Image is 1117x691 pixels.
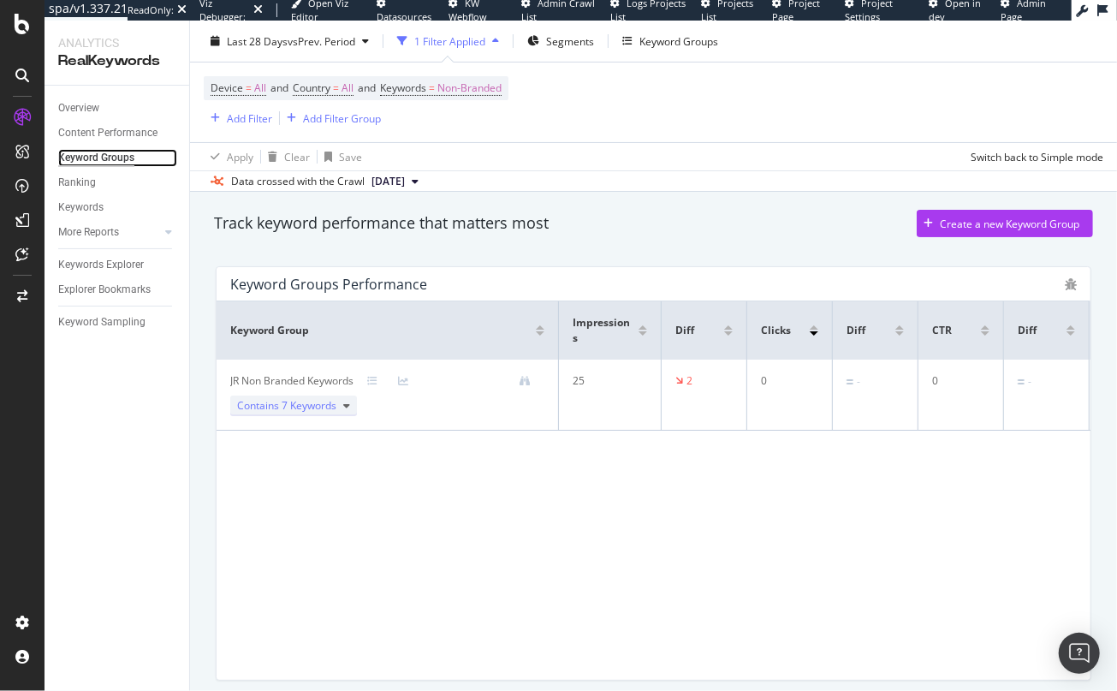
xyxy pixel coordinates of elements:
[414,33,485,48] div: 1 Filter Applied
[231,174,365,189] div: Data crossed with the Crawl
[214,212,549,235] div: Track keyword performance that matters most
[58,34,175,51] div: Analytics
[58,199,177,217] a: Keywords
[58,313,146,331] div: Keyword Sampling
[437,76,502,100] span: Non-Branded
[227,110,272,125] div: Add Filter
[58,256,144,274] div: Keywords Explorer
[857,374,860,390] div: -
[58,281,177,299] a: Explorer Bookmarks
[237,398,336,414] span: Contains
[917,210,1093,237] button: Create a new Keyword Group
[339,149,362,164] div: Save
[1018,379,1025,384] img: Equal
[371,174,405,189] span: 2025 Sep. 7th
[128,3,174,17] div: ReadOnly:
[686,373,692,389] div: 2
[270,80,288,95] span: and
[58,174,96,192] div: Ranking
[230,276,427,293] div: Keyword Groups Performance
[58,51,175,71] div: RealKeywords
[284,149,310,164] div: Clear
[230,323,309,338] span: Keyword Group
[204,108,272,128] button: Add Filter
[58,124,177,142] a: Content Performance
[227,149,253,164] div: Apply
[318,143,362,170] button: Save
[280,108,381,128] button: Add Filter Group
[520,27,601,55] button: Segments
[58,149,177,167] a: Keyword Groups
[282,398,336,413] span: 7 Keywords
[1028,374,1031,390] div: -
[358,80,376,95] span: and
[58,199,104,217] div: Keywords
[204,143,253,170] button: Apply
[847,379,853,384] img: Equal
[261,143,310,170] button: Clear
[932,323,952,338] span: CTR
[365,171,425,192] button: [DATE]
[293,80,330,95] span: Country
[230,373,354,389] div: JR Non Branded Keywords
[342,76,354,100] span: All
[58,149,134,167] div: Keyword Groups
[377,10,431,23] span: Datasources
[380,80,426,95] span: Keywords
[847,323,865,338] span: Diff
[227,33,288,48] span: Last 28 Days
[58,223,119,241] div: More Reports
[573,315,634,346] span: Impressions
[964,143,1103,170] button: Switch back to Simple mode
[573,373,639,389] div: 25
[58,99,99,117] div: Overview
[204,27,376,55] button: Last 28 DaysvsPrev. Period
[58,256,177,274] a: Keywords Explorer
[546,33,594,48] span: Segments
[639,33,718,48] div: Keyword Groups
[615,27,725,55] button: Keyword Groups
[429,80,435,95] span: =
[58,281,151,299] div: Explorer Bookmarks
[288,33,355,48] span: vs Prev. Period
[940,217,1079,231] div: Create a new Keyword Group
[58,99,177,117] a: Overview
[761,373,812,389] div: 0
[58,313,177,331] a: Keyword Sampling
[1059,633,1100,674] div: Open Intercom Messenger
[932,373,983,389] div: 0
[254,76,266,100] span: All
[246,80,252,95] span: =
[1065,278,1077,290] div: bug
[58,174,177,192] a: Ranking
[675,323,694,338] span: Diff
[761,323,791,338] span: Clicks
[303,110,381,125] div: Add Filter Group
[971,149,1103,164] div: Switch back to Simple mode
[58,124,157,142] div: Content Performance
[58,223,160,241] a: More Reports
[211,80,243,95] span: Device
[1018,323,1037,338] span: Diff
[390,27,506,55] button: 1 Filter Applied
[333,80,339,95] span: =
